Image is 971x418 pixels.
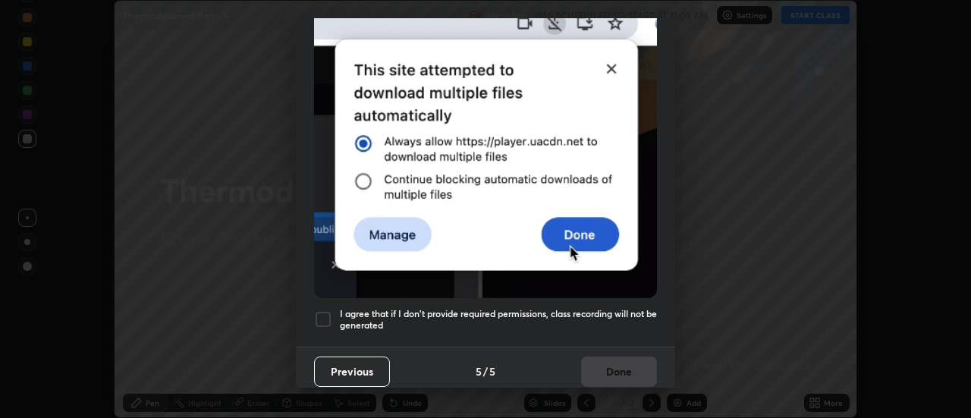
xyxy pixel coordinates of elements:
h4: 5 [489,363,495,379]
h5: I agree that if I don't provide required permissions, class recording will not be generated [340,308,657,332]
h4: / [483,363,488,379]
button: Previous [314,357,390,387]
h4: 5 [476,363,482,379]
